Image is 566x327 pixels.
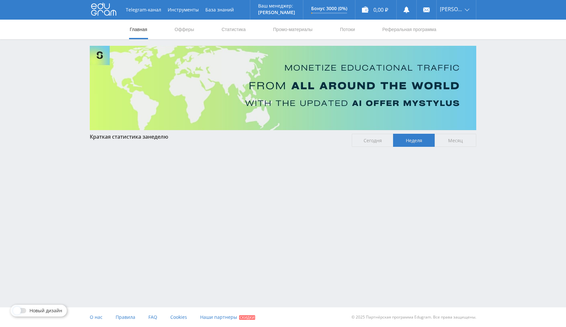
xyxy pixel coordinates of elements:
[352,134,393,147] span: Сегодня
[148,133,168,140] span: неделю
[148,314,157,320] span: FAQ
[90,307,103,327] a: О нас
[382,20,437,39] a: Реферальная программа
[90,134,345,140] div: Краткая статистика за
[221,20,246,39] a: Статистика
[200,314,237,320] span: Наши партнеры
[239,315,255,320] span: Скидки
[440,7,463,12] span: [PERSON_NAME]
[286,307,476,327] div: © 2025 Партнёрская программа Edugram. Все права защищены.
[116,307,135,327] a: Правила
[129,20,148,39] a: Главная
[339,20,356,39] a: Потоки
[90,46,476,130] img: Banner
[435,134,476,147] span: Месяц
[258,3,295,9] p: Ваш менеджер:
[170,314,187,320] span: Cookies
[273,20,313,39] a: Промо-материалы
[170,307,187,327] a: Cookies
[29,308,62,313] span: Новый дизайн
[148,307,157,327] a: FAQ
[393,134,435,147] span: Неделя
[90,314,103,320] span: О нас
[174,20,195,39] a: Офферы
[116,314,135,320] span: Правила
[200,307,255,327] a: Наши партнеры Скидки
[311,6,347,11] p: Бонус 3000 (0%)
[258,10,295,15] p: [PERSON_NAME]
